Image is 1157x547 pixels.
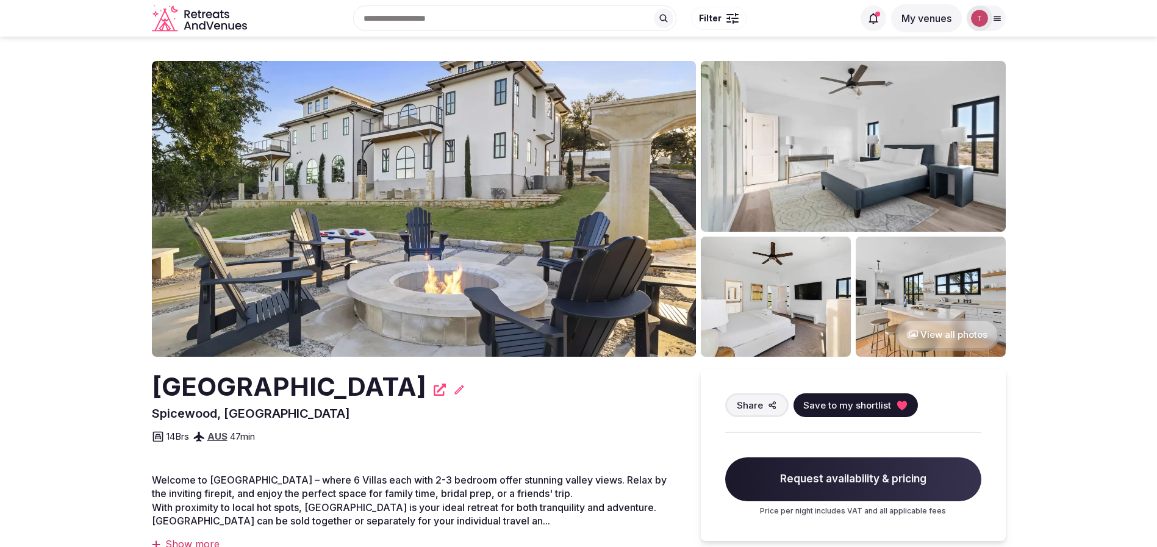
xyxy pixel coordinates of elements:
[803,399,891,412] span: Save to my shortlist
[725,506,981,517] p: Price per night includes VAT and all applicable fees
[725,393,789,417] button: Share
[152,61,696,357] img: Venue cover photo
[230,430,255,443] span: 47 min
[725,457,981,501] span: Request availability & pricing
[891,12,962,24] a: My venues
[152,5,249,32] a: Visit the homepage
[152,5,249,32] svg: Retreats and Venues company logo
[891,4,962,32] button: My venues
[152,474,667,499] span: Welcome to [GEOGRAPHIC_DATA] – where 6 Villas each with 2-3 bedroom offer stunning valley views. ...
[699,12,722,24] span: Filter
[691,7,747,30] button: Filter
[971,10,988,27] img: Thiago Martins
[895,318,1000,351] button: View all photos
[701,237,851,357] img: Venue gallery photo
[856,237,1006,357] img: Venue gallery photo
[167,430,189,443] span: 14 Brs
[793,393,918,417] button: Save to my shortlist
[701,61,1006,232] img: Venue gallery photo
[152,369,426,405] h2: [GEOGRAPHIC_DATA]
[152,501,656,527] span: With proximity to local hot spots, [GEOGRAPHIC_DATA] is your ideal retreat for both tranquility a...
[152,406,350,421] span: Spicewood, [GEOGRAPHIC_DATA]
[737,399,763,412] span: Share
[207,431,227,442] a: AUS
